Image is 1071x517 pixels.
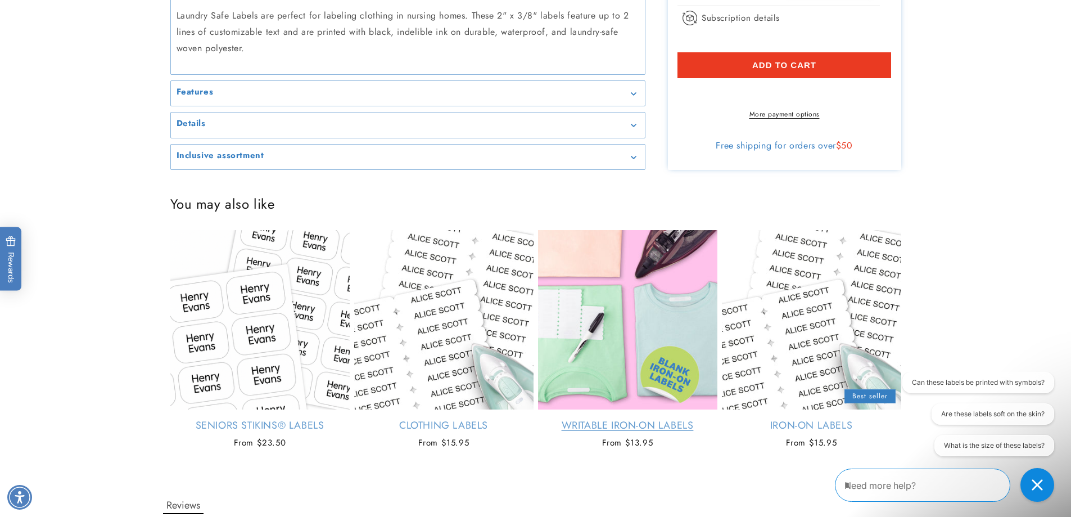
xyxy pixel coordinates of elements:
[6,236,16,282] span: Rewards
[171,113,645,138] summary: Details
[677,140,891,151] div: Free shipping for orders over
[702,11,780,25] span: Subscription details
[722,419,901,432] a: Iron-On Labels
[841,139,852,152] span: 50
[163,497,204,514] button: Reviews
[177,8,639,57] p: Laundry Safe Labels are perfect for labeling clothing in nursing homes. These 2" x 3/8" labels fe...
[538,419,717,432] a: Writable Iron-On Labels
[177,150,264,161] h2: Inclusive assortment
[836,139,842,152] span: $
[677,52,891,78] button: Add to cart
[677,109,891,119] a: More payment options
[171,81,645,106] summary: Features
[177,87,214,98] h2: Features
[170,419,350,432] a: Seniors Stikins® Labels
[170,195,901,213] h2: You may also like
[354,419,534,432] a: Clothing Labels
[894,372,1060,466] iframe: Gorgias live chat conversation starters
[752,60,816,70] span: Add to cart
[835,464,1060,506] iframe: Gorgias Floating Chat
[7,485,32,510] div: Accessibility Menu
[171,145,645,170] summary: Inclusive assortment
[177,118,206,129] h2: Details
